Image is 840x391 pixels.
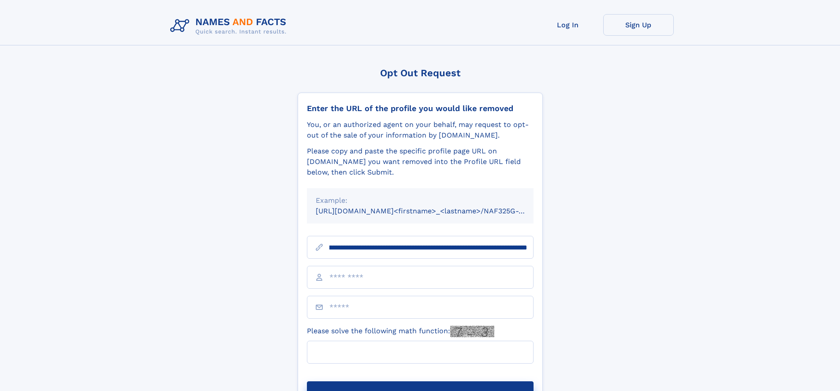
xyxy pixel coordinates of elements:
[307,146,534,178] div: Please copy and paste the specific profile page URL on [DOMAIN_NAME] you want removed into the Pr...
[307,104,534,113] div: Enter the URL of the profile you would like removed
[533,14,603,36] a: Log In
[298,67,543,78] div: Opt Out Request
[316,207,550,215] small: [URL][DOMAIN_NAME]<firstname>_<lastname>/NAF325G-xxxxxxxx
[307,326,494,337] label: Please solve the following math function:
[316,195,525,206] div: Example:
[167,14,294,38] img: Logo Names and Facts
[307,119,534,141] div: You, or an authorized agent on your behalf, may request to opt-out of the sale of your informatio...
[603,14,674,36] a: Sign Up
